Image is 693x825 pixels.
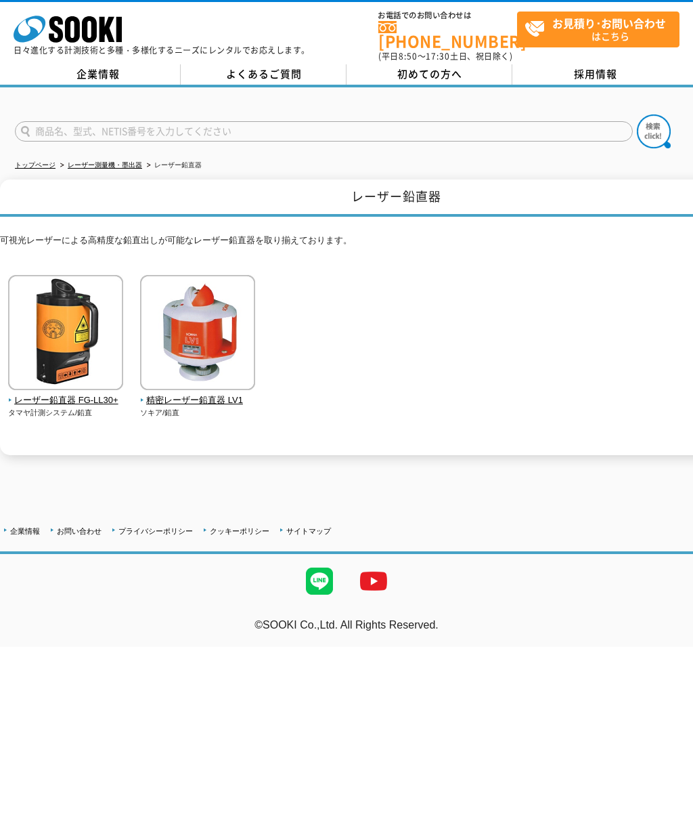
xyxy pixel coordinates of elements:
span: 8:50 [399,50,418,62]
span: 精密レーザー鉛直器 LV1 [140,394,256,408]
img: LINE [292,554,346,608]
a: 採用情報 [512,64,678,85]
a: よくあるご質問 [181,64,346,85]
img: btn_search.png [637,114,671,148]
a: クッキーポリシー [210,527,269,535]
a: 企業情報 [10,527,40,535]
span: 17:30 [426,50,450,62]
p: タマヤ計測システム/鉛直 [8,407,124,419]
img: レーザー鉛直器 FG-LL30+ [8,275,123,394]
a: お見積り･お問い合わせはこちら [517,12,679,47]
a: [PHONE_NUMBER] [378,21,517,49]
span: お電話でのお問い合わせは [378,12,517,20]
a: サイトマップ [286,527,331,535]
span: (平日 ～ 土日、祝日除く) [378,50,512,62]
p: 日々進化する計測技術と多種・多様化するニーズにレンタルでお応えします。 [14,46,310,54]
strong: お見積り･お問い合わせ [552,15,666,31]
a: お問い合わせ [57,527,102,535]
a: テストMail [641,633,693,645]
p: ソキア/鉛直 [140,407,256,419]
input: 商品名、型式、NETIS番号を入力してください [15,121,633,142]
span: レーザー鉛直器 FG-LL30+ [8,394,124,408]
a: プライバシーポリシー [118,527,193,535]
a: レーザー測量機・墨出器 [68,161,142,169]
a: 精密レーザー鉛直器 LV1 [140,381,256,408]
img: YouTube [346,554,401,608]
a: 企業情報 [15,64,181,85]
span: 初めての方へ [397,66,462,81]
a: トップページ [15,161,55,169]
span: はこちら [524,12,679,46]
img: 精密レーザー鉛直器 LV1 [140,275,255,394]
li: レーザー鉛直器 [144,158,202,173]
a: 初めての方へ [346,64,512,85]
a: レーザー鉛直器 FG-LL30+ [8,381,124,408]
